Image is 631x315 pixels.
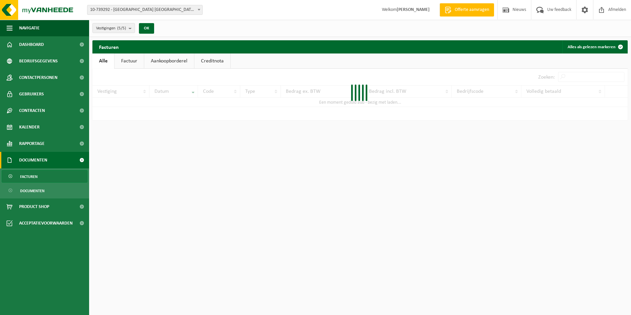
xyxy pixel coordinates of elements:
span: Dashboard [19,36,44,53]
span: Vestigingen [96,23,126,33]
a: Creditnota [194,53,230,69]
span: Acceptatievoorwaarden [19,215,73,231]
button: Vestigingen(5/5) [92,23,135,33]
button: Alles als gelezen markeren [562,40,627,53]
span: Offerte aanvragen [453,7,491,13]
button: OK [139,23,154,34]
a: Factuur [115,53,144,69]
span: 10-739292 - TOSCA BELGIUM BV - SCHELLE [87,5,202,15]
span: 10-739292 - TOSCA BELGIUM BV - SCHELLE [87,5,203,15]
a: Documenten [2,184,87,197]
span: Facturen [20,170,38,183]
strong: [PERSON_NAME] [397,7,430,12]
a: Aankoopborderel [144,53,194,69]
span: Contracten [19,102,45,119]
span: Documenten [20,185,45,197]
span: Navigatie [19,20,40,36]
a: Facturen [2,170,87,183]
h2: Facturen [92,40,125,53]
a: Offerte aanvragen [440,3,494,17]
span: Contactpersonen [19,69,57,86]
span: Gebruikers [19,86,44,102]
span: Kalender [19,119,40,135]
count: (5/5) [117,26,126,30]
span: Documenten [19,152,47,168]
span: Bedrijfsgegevens [19,53,58,69]
span: Product Shop [19,198,49,215]
a: Alle [92,53,114,69]
span: Rapportage [19,135,45,152]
